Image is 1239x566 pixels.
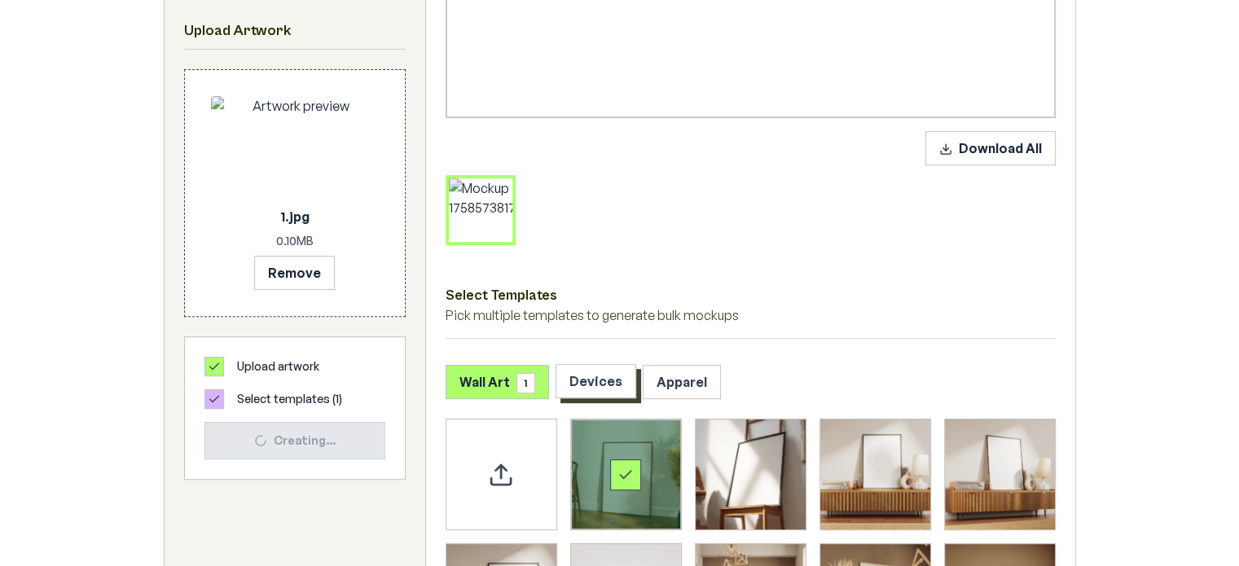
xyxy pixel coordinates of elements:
button: Wall Art1 [446,365,549,399]
div: Select template Framed Poster 2 [695,419,806,530]
div: Select template Framed Poster 4 [944,419,1056,530]
div: Creating... [218,432,371,449]
span: 1 [516,373,535,393]
img: Framed Poster 3 [820,419,930,529]
button: Creating... [204,422,385,459]
button: Download All [925,131,1056,165]
div: Select template Framed Poster [570,419,682,530]
button: Devices [556,364,636,398]
img: Framed Poster 2 [696,419,806,529]
h3: Select Templates [446,284,1056,305]
div: Upload custom PSD template [446,419,557,530]
span: Upload artwork [237,358,319,375]
img: Artwork preview [211,96,379,200]
div: Select template Framed Poster 3 [819,419,931,530]
img: Framed Poster 4 [945,419,1055,529]
p: 1.jpg [211,207,379,226]
button: Apparel [643,365,721,399]
span: Select templates ( 1 ) [237,391,342,407]
p: 0.10 MB [211,233,379,249]
p: Pick multiple templates to generate bulk mockups [446,305,1056,325]
button: Remove [254,256,335,290]
h2: Upload Artwork [184,20,406,42]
